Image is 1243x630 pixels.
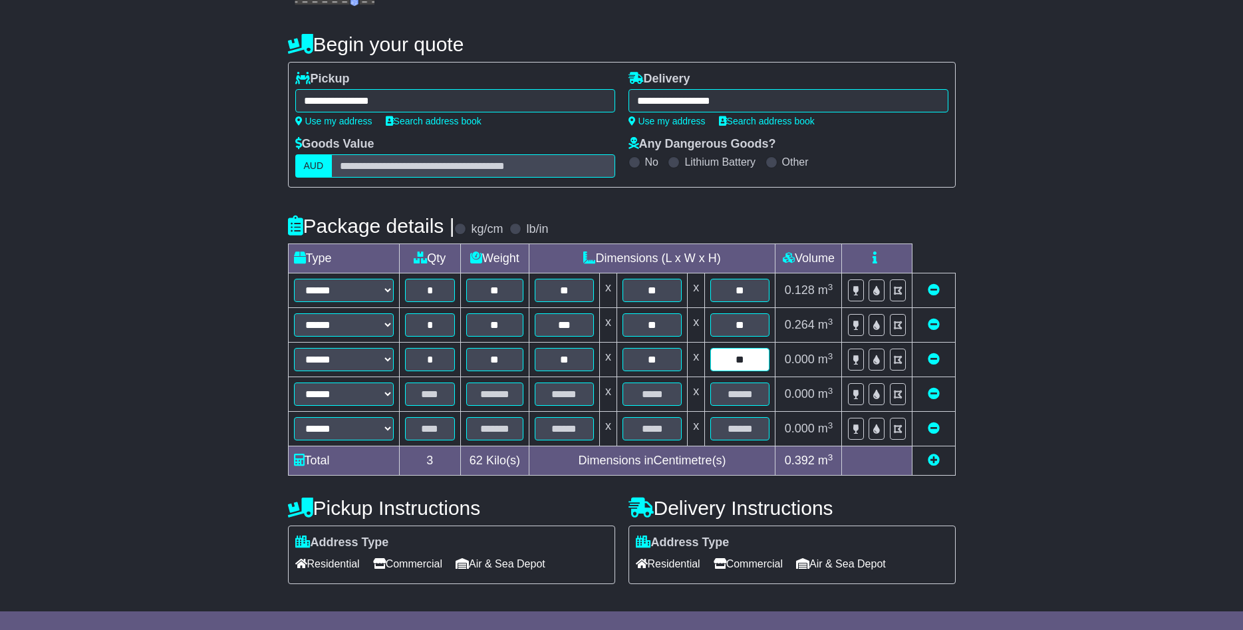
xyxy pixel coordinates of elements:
[688,273,705,308] td: x
[828,452,833,462] sup: 3
[782,156,809,168] label: Other
[818,353,833,366] span: m
[688,308,705,343] td: x
[295,72,350,86] label: Pickup
[456,553,545,574] span: Air & Sea Depot
[928,454,940,467] a: Add new item
[288,215,455,237] h4: Package details |
[288,446,399,476] td: Total
[928,353,940,366] a: Remove this item
[928,387,940,400] a: Remove this item
[818,318,833,331] span: m
[818,422,833,435] span: m
[295,536,389,550] label: Address Type
[645,156,658,168] label: No
[288,244,399,273] td: Type
[818,387,833,400] span: m
[599,343,617,377] td: x
[526,222,548,237] label: lb/in
[599,273,617,308] td: x
[684,156,756,168] label: Lithium Battery
[399,244,461,273] td: Qty
[785,318,815,331] span: 0.264
[628,72,690,86] label: Delivery
[628,497,956,519] h4: Delivery Instructions
[599,377,617,412] td: x
[928,283,940,297] a: Remove this item
[628,137,776,152] label: Any Dangerous Goods?
[373,553,442,574] span: Commercial
[828,317,833,327] sup: 3
[688,412,705,446] td: x
[599,308,617,343] td: x
[828,420,833,430] sup: 3
[636,553,700,574] span: Residential
[295,116,372,126] a: Use my address
[775,244,842,273] td: Volume
[471,222,503,237] label: kg/cm
[529,244,775,273] td: Dimensions (L x W x H)
[785,353,815,366] span: 0.000
[599,412,617,446] td: x
[796,553,886,574] span: Air & Sea Depot
[785,422,815,435] span: 0.000
[928,318,940,331] a: Remove this item
[461,244,529,273] td: Weight
[714,553,783,574] span: Commercial
[785,387,815,400] span: 0.000
[628,116,706,126] a: Use my address
[688,343,705,377] td: x
[461,446,529,476] td: Kilo(s)
[828,386,833,396] sup: 3
[928,422,940,435] a: Remove this item
[818,454,833,467] span: m
[529,446,775,476] td: Dimensions in Centimetre(s)
[636,536,730,550] label: Address Type
[386,116,482,126] a: Search address book
[288,33,956,55] h4: Begin your quote
[288,497,615,519] h4: Pickup Instructions
[719,116,815,126] a: Search address book
[295,137,374,152] label: Goods Value
[295,154,333,178] label: AUD
[828,282,833,292] sup: 3
[470,454,483,467] span: 62
[688,377,705,412] td: x
[818,283,833,297] span: m
[828,351,833,361] sup: 3
[399,446,461,476] td: 3
[785,283,815,297] span: 0.128
[295,553,360,574] span: Residential
[785,454,815,467] span: 0.392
